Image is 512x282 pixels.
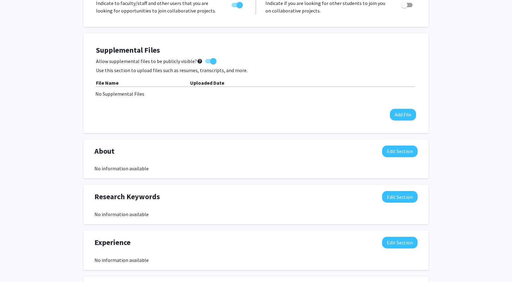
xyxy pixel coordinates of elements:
[94,191,160,202] span: Research Keywords
[190,80,224,86] b: Uploaded Date
[94,146,115,157] span: About
[382,191,418,203] button: Edit Research Keywords
[390,109,416,120] button: Add File
[382,237,418,248] button: Edit Experience
[5,254,27,277] iframe: Chat
[94,256,418,264] div: No information available
[96,46,416,55] h4: Supplemental Files
[197,57,203,65] mat-icon: help
[95,90,417,98] div: No Supplemental Files
[94,210,418,218] div: No information available
[96,67,416,74] p: Use this section to upload files such as resumes, transcripts, and more.
[96,57,203,65] span: Allow supplemental files to be publicly visible?
[382,146,418,157] button: Edit About
[94,165,418,172] div: No information available
[96,80,119,86] b: File Name
[94,237,131,248] span: Experience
